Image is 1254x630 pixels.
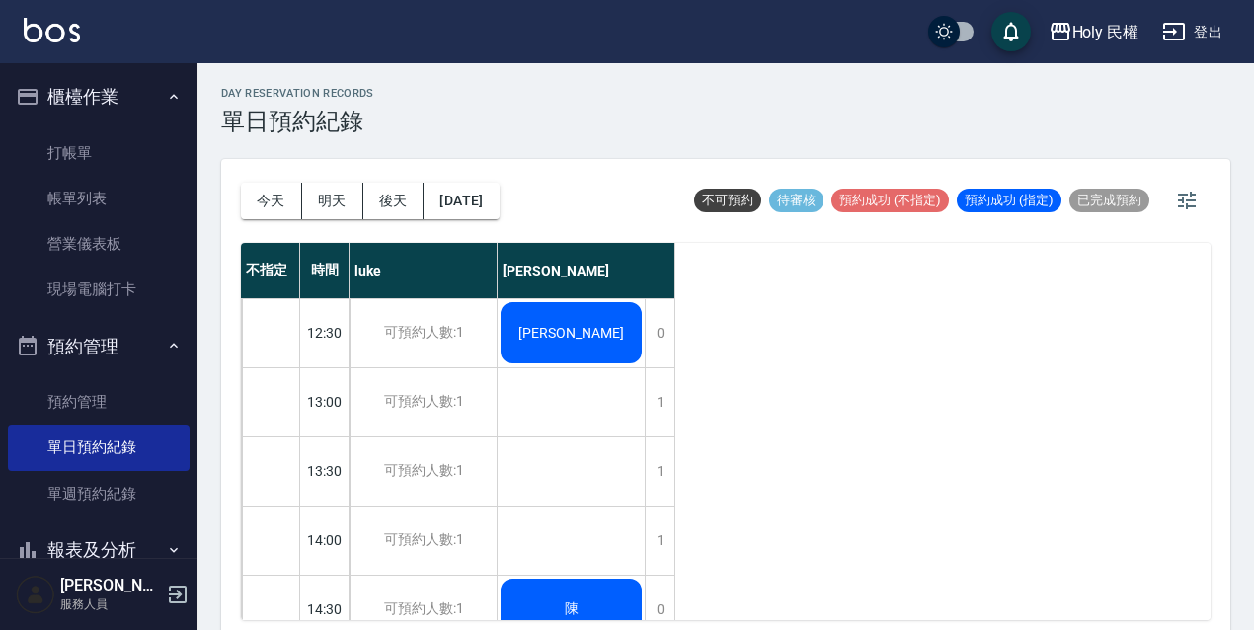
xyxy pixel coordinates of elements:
[300,436,350,506] div: 13:30
[60,595,161,613] p: 服務人員
[8,130,190,176] a: 打帳單
[8,471,190,516] a: 單週預約紀錄
[694,192,761,209] span: 不可預約
[221,108,374,135] h3: 單日預約紀錄
[241,183,302,219] button: 今天
[1072,20,1139,44] div: Holy 民權
[8,321,190,372] button: 預約管理
[8,267,190,312] a: 現場電腦打卡
[514,325,628,341] span: [PERSON_NAME]
[221,87,374,100] h2: day Reservation records
[300,506,350,575] div: 14:00
[60,576,161,595] h5: [PERSON_NAME]
[363,183,425,219] button: 後天
[300,367,350,436] div: 13:00
[24,18,80,42] img: Logo
[769,192,823,209] span: 待審核
[350,437,497,506] div: 可預約人數:1
[424,183,499,219] button: [DATE]
[350,507,497,575] div: 可預約人數:1
[8,176,190,221] a: 帳單列表
[8,524,190,576] button: 報表及分析
[350,368,497,436] div: 可預約人數:1
[300,243,350,298] div: 時間
[561,600,583,618] span: 陳
[645,368,674,436] div: 1
[957,192,1061,209] span: 預約成功 (指定)
[302,183,363,219] button: 明天
[8,71,190,122] button: 櫃檯作業
[645,507,674,575] div: 1
[645,299,674,367] div: 0
[350,243,498,298] div: luke
[1154,14,1230,50] button: 登出
[8,425,190,470] a: 單日預約紀錄
[831,192,949,209] span: 預約成功 (不指定)
[8,221,190,267] a: 營業儀表板
[645,437,674,506] div: 1
[16,575,55,614] img: Person
[8,379,190,425] a: 預約管理
[241,243,300,298] div: 不指定
[498,243,675,298] div: [PERSON_NAME]
[1041,12,1147,52] button: Holy 民權
[300,298,350,367] div: 12:30
[991,12,1031,51] button: save
[1069,192,1149,209] span: 已完成預約
[350,299,497,367] div: 可預約人數:1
